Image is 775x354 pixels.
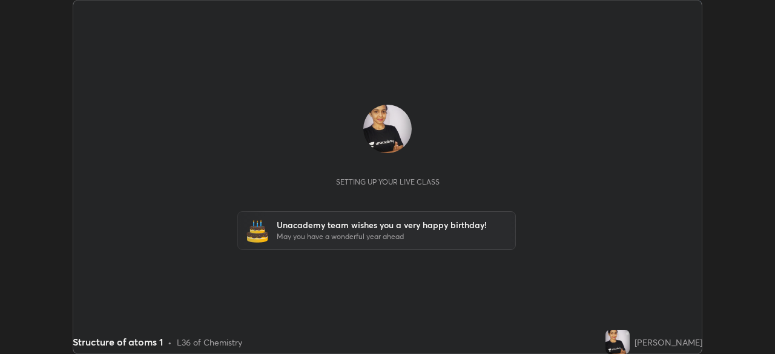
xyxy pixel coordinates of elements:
div: Setting up your live class [336,177,440,186]
div: [PERSON_NAME] [635,336,702,349]
img: 81cc18a9963840aeb134a1257a9a5eb0.jpg [605,330,630,354]
div: L36 of Chemistry [177,336,242,349]
img: 81cc18a9963840aeb134a1257a9a5eb0.jpg [363,105,412,153]
div: • [168,336,172,349]
div: Structure of atoms 1 [73,335,163,349]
